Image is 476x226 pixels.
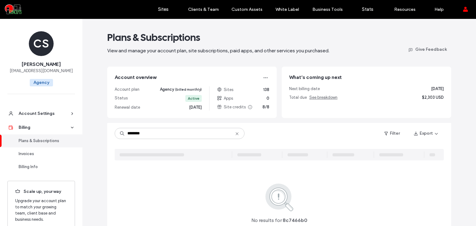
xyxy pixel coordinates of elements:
[275,7,299,12] label: White Label
[362,7,373,12] label: Stats
[408,128,444,138] button: Export
[403,44,451,54] button: Give Feedback
[15,198,67,223] span: Upgrade your account plan to match your growing team, client base and business needs.
[29,31,54,56] div: CS
[263,87,269,93] span: 138
[217,87,233,93] span: Sites
[289,74,342,80] span: What’s coming up next
[231,7,262,12] label: Custom Assets
[107,48,329,54] span: View and manage your account plan, site subscriptions, paid apps, and other services you purchased.
[267,95,269,102] span: 0
[30,79,53,86] span: Agency
[394,7,416,12] label: Resources
[312,7,343,12] label: Business Tools
[283,217,307,224] span: 8c7466b0
[19,151,69,157] div: Invoices
[251,217,282,224] span: No results for
[309,95,337,100] span: See breakdown
[19,124,69,131] div: Billing
[431,86,444,92] span: [DATE]
[175,87,202,92] span: (billed monthly)
[115,104,140,111] span: Renewal date
[289,94,337,101] span: Total due
[115,86,139,93] span: Account plan
[107,31,200,44] span: Plans & Subscriptions
[217,95,233,102] span: Apps
[115,74,156,81] span: Account overview
[257,182,302,212] img: search.svg
[10,68,73,74] span: [EMAIL_ADDRESS][DOMAIN_NAME]
[188,7,219,12] label: Clients & Team
[217,104,253,110] span: Site credits
[19,138,69,144] div: Plans & Subscriptions
[189,104,202,111] span: [DATE]
[188,96,199,101] div: Active
[158,7,169,12] label: Sites
[422,94,444,101] span: $2,303 USD
[262,104,269,110] span: 8/8
[115,95,128,102] span: Status
[19,164,69,170] div: Billing Info
[15,189,67,195] span: Scale up, your way
[434,7,444,12] label: Help
[22,61,61,68] span: [PERSON_NAME]
[378,128,406,138] button: Filter
[160,86,202,93] span: Agency
[19,111,69,117] div: Account Settings
[289,86,320,92] span: Next billing date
